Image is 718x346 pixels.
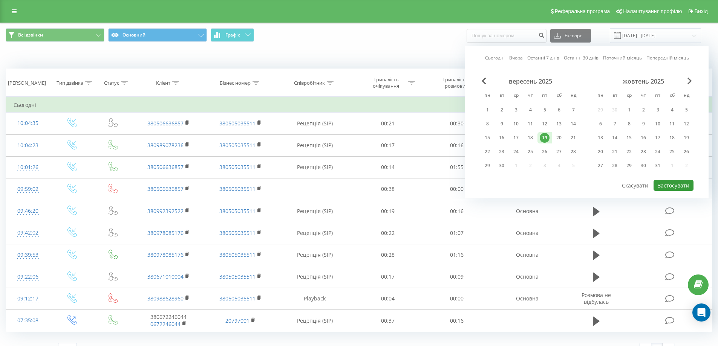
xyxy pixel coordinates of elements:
[593,146,608,157] div: пн 20 жовт 2025 р.
[636,146,651,157] div: чт 23 жовт 2025 р.
[552,104,566,116] div: сб 6 вер 2025 р.
[554,133,564,143] div: 20
[494,132,509,143] div: вт 16 вер 2025 р.
[219,273,256,280] a: 380505035511
[539,90,550,102] abbr: п’ятниця
[147,273,184,280] a: 380671010004
[354,222,423,244] td: 00:22
[6,98,712,113] td: Сьогодні
[667,147,677,157] div: 25
[219,295,256,302] a: 380505035511
[654,180,694,191] button: Застосувати
[624,161,634,171] div: 29
[497,105,507,115] div: 2
[653,147,663,157] div: 24
[550,29,591,43] button: Експорт
[366,76,406,89] div: Тривалість очікування
[480,104,494,116] div: пн 1 вер 2025 р.
[14,204,43,218] div: 09:46:20
[679,104,694,116] div: нд 5 жовт 2025 р.
[150,320,181,328] a: 0672246044
[225,317,250,324] a: 20797001
[525,105,535,115] div: 4
[491,222,563,244] td: Основна
[566,146,580,157] div: нд 28 вер 2025 р.
[552,132,566,143] div: сб 20 вер 2025 р.
[14,291,43,306] div: 09:12:17
[593,132,608,143] div: пн 13 жовт 2025 р.
[623,8,682,14] span: Налаштування профілю
[494,104,509,116] div: вт 2 вер 2025 р.
[225,32,240,38] span: Графік
[540,147,550,157] div: 26
[482,90,493,102] abbr: понеділок
[653,133,663,143] div: 17
[653,161,663,171] div: 31
[525,90,536,102] abbr: четвер
[14,182,43,197] div: 09:59:02
[523,146,537,157] div: чт 25 вер 2025 р.
[667,133,677,143] div: 18
[608,160,622,171] div: вт 28 жовт 2025 р.
[608,132,622,143] div: вт 14 жовт 2025 р.
[485,54,505,61] a: Сьогодні
[435,76,475,89] div: Тривалість розмови
[540,133,550,143] div: 19
[219,185,256,192] a: 380505035511
[276,134,354,156] td: Рецепція (SIP)
[14,160,43,175] div: 10:01:26
[14,313,43,328] div: 07:35:08
[497,161,507,171] div: 30
[509,118,523,130] div: ср 10 вер 2025 р.
[108,28,207,42] button: Основний
[525,133,535,143] div: 18
[667,119,677,129] div: 11
[423,156,491,178] td: 01:55
[564,54,599,61] a: Останні 30 днів
[211,28,254,42] button: Графік
[679,146,694,157] div: нд 26 жовт 2025 р.
[553,90,565,102] abbr: субота
[638,133,648,143] div: 16
[354,266,423,288] td: 00:17
[496,90,507,102] abbr: вівторок
[57,80,83,86] div: Тип дзвінка
[511,119,521,129] div: 10
[681,105,691,115] div: 5
[523,118,537,130] div: чт 11 вер 2025 р.
[276,288,354,309] td: Playback
[511,147,521,157] div: 24
[566,104,580,116] div: нд 7 вер 2025 р.
[665,118,679,130] div: сб 11 жовт 2025 р.
[622,160,636,171] div: ср 29 жовт 2025 р.
[276,266,354,288] td: Рецепція (SIP)
[609,90,620,102] abbr: вівторок
[593,118,608,130] div: пн 6 жовт 2025 р.
[681,133,691,143] div: 19
[491,200,563,222] td: Основна
[638,147,648,157] div: 23
[423,266,491,288] td: 00:09
[104,80,119,86] div: Статус
[219,207,256,215] a: 380505035511
[537,104,552,116] div: пт 5 вер 2025 р.
[509,104,523,116] div: ср 3 вер 2025 р.
[566,132,580,143] div: нд 21 вер 2025 р.
[276,222,354,244] td: Рецепція (SIP)
[6,28,104,42] button: Всі дзвінки
[354,244,423,266] td: 00:28
[596,147,605,157] div: 20
[537,146,552,157] div: пт 26 вер 2025 р.
[665,132,679,143] div: сб 18 жовт 2025 р.
[423,178,491,200] td: 00:00
[623,90,635,102] abbr: середа
[423,113,491,134] td: 00:30
[354,200,423,222] td: 00:19
[219,251,256,258] a: 380505035511
[681,147,691,157] div: 26
[622,118,636,130] div: ср 8 жовт 2025 р.
[480,146,494,157] div: пн 22 вер 2025 р.
[568,133,578,143] div: 21
[147,229,184,236] a: 380978085176
[653,119,663,129] div: 10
